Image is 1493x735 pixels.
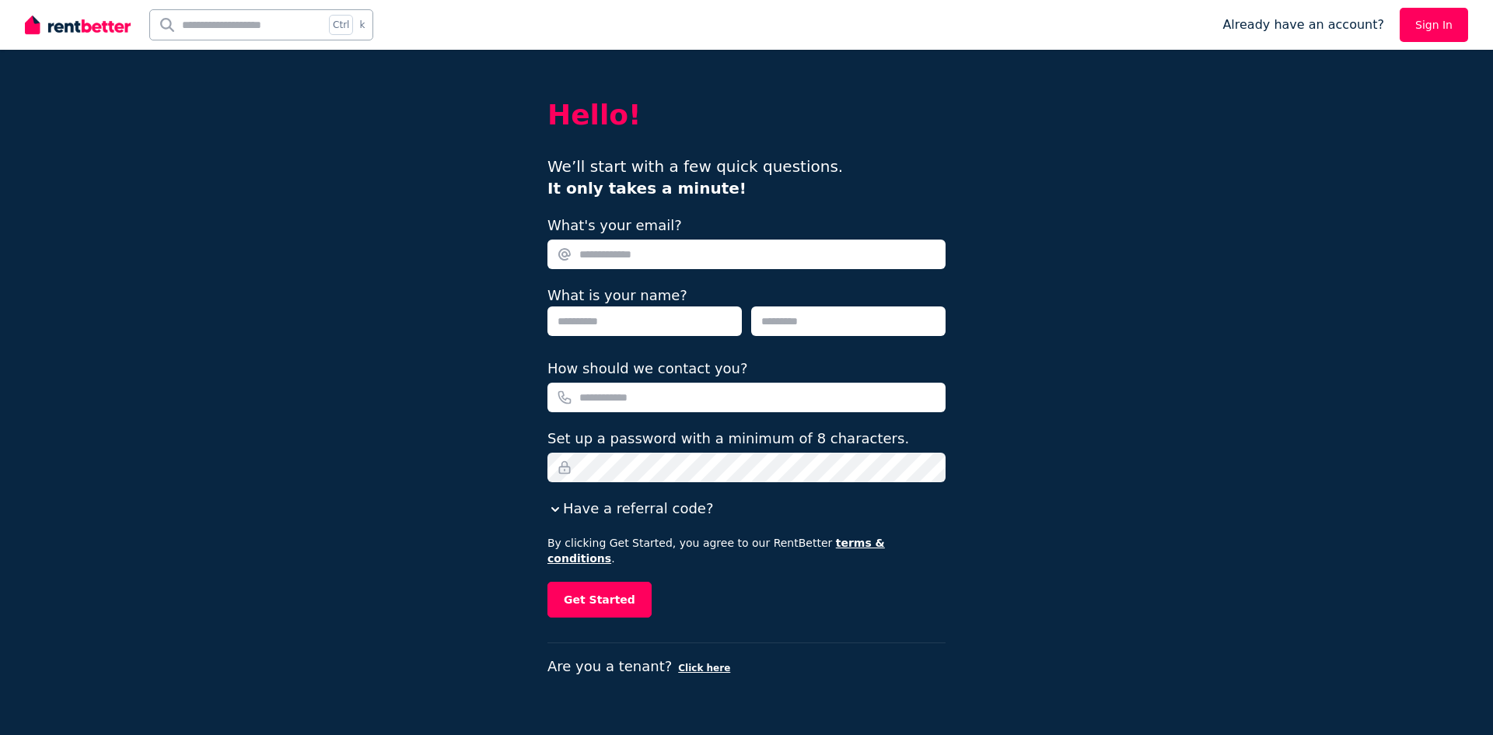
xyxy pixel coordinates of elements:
button: Click here [678,662,730,674]
span: We’ll start with a few quick questions. [547,157,843,198]
button: Get Started [547,582,652,618]
p: Are you a tenant? [547,656,946,677]
p: By clicking Get Started, you agree to our RentBetter . [547,535,946,566]
img: RentBetter [25,13,131,37]
span: Already have an account? [1222,16,1384,34]
h2: Hello! [547,100,946,131]
a: Sign In [1400,8,1468,42]
span: Ctrl [329,15,353,35]
b: It only takes a minute! [547,179,746,198]
label: What's your email? [547,215,682,236]
label: How should we contact you? [547,358,748,380]
label: What is your name? [547,287,687,303]
span: k [359,19,365,31]
label: Set up a password with a minimum of 8 characters. [547,428,909,450]
button: Have a referral code? [547,498,713,520]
